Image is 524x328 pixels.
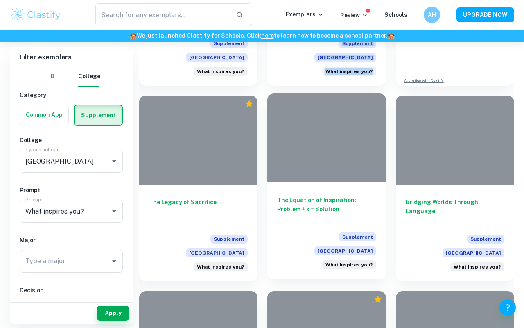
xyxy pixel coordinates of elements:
h6: Bridging Worlds Through Language [406,198,504,225]
div: What inspires you? [322,67,376,76]
label: Type a college [25,146,59,153]
div: What inspires you? [194,67,248,76]
span: Supplement [339,39,376,48]
span: [GEOGRAPHIC_DATA] [314,53,376,62]
span: Supplement [339,232,376,241]
div: What inspires you? [194,262,248,271]
span: What inspires you? [325,261,373,269]
a: Bridging Worlds Through LanguageSupplement[GEOGRAPHIC_DATA]What inspires you? [396,96,514,281]
button: Help and Feedback [499,299,516,316]
span: [GEOGRAPHIC_DATA] [186,53,248,62]
a: The Equation of Inspiration: Problem + x = SolutionSupplement[GEOGRAPHIC_DATA]What inspires you? [267,96,386,281]
span: What inspires you? [197,263,244,271]
h6: Category [20,91,123,100]
p: Review [340,11,368,20]
input: Search for any exemplars... [95,3,229,26]
button: Open [108,155,120,167]
a: Schools [384,11,407,18]
span: What inspires you? [454,263,501,271]
span: Supplement [210,235,248,244]
h6: AH [427,10,437,19]
h6: Decision [20,286,123,295]
div: Filter type choice [42,67,100,87]
h6: We just launched Clastify for Schools. Click to learn how to become a school partner. [2,31,522,40]
button: Open [108,205,120,217]
button: Supplement [75,105,122,125]
span: 🏫 [130,32,137,39]
button: Open [108,255,120,267]
h6: Filter exemplars [10,46,133,69]
h6: The Legacy of Sacrifice [149,198,248,225]
img: Clastify logo [10,7,62,23]
a: Advertise with Clastify [404,78,444,84]
h6: College [20,136,123,145]
span: [GEOGRAPHIC_DATA] [186,248,248,257]
a: here [261,32,274,39]
span: Supplement [210,39,248,48]
span: 🏫 [388,32,395,39]
a: The Legacy of SacrificeSupplement[GEOGRAPHIC_DATA]What inspires you? [139,96,257,281]
label: Prompt [25,196,43,203]
button: IB [42,67,62,87]
button: UPGRADE NOW [456,7,514,22]
div: Premium [374,295,382,303]
div: What inspires you? [450,262,504,271]
span: [GEOGRAPHIC_DATA] [314,246,376,255]
h6: The Equation of Inspiration: Problem + x = Solution [277,196,376,223]
p: Exemplars [286,10,324,19]
h6: Prompt [20,186,123,195]
h6: Major [20,236,123,245]
div: What inspires you? [322,260,376,269]
button: College [78,67,100,87]
div: Premium [245,100,253,108]
span: [GEOGRAPHIC_DATA] [443,248,504,257]
button: AH [424,7,440,23]
button: Common App [20,105,68,125]
span: What inspires you? [325,68,373,75]
span: What inspires you? [197,68,244,75]
span: Supplement [467,235,504,244]
button: Apply [97,306,129,321]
